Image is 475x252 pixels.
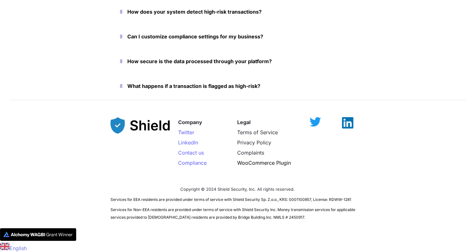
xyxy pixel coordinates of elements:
[127,9,262,15] strong: How does your system detect high-risk transactions?
[110,197,351,202] span: Services for EEA residents are provided under terms of service with Shield Security Sp. Z.o.o., K...
[127,33,263,40] strong: Can I customize compliance settings for my business?
[110,51,365,71] button: How secure is the data processed through your platform?
[237,129,278,136] a: Terms of Service
[237,119,251,125] strong: Legal
[110,207,356,220] span: Services for Non-EEA residents are provided under terms of service with Shield Security Inc. Mone...
[178,149,204,156] a: Contact us
[110,2,365,22] button: How does your system detect high-risk transactions?
[127,58,272,64] strong: How secure is the data processed through your platform?
[237,149,264,156] a: Complaints
[178,129,194,136] a: Twitter
[178,139,198,146] a: LinkedIn
[110,27,365,46] button: Can I customize compliance settings for my business?
[237,160,291,166] a: WooCommerce Plugin
[180,187,295,192] span: Copyright © 2024 Shield Security, Inc. All rights reserved.
[178,119,202,125] strong: Company
[127,83,260,89] strong: What happens if a transaction is flagged as high-risk?
[237,139,271,146] a: Privacy Policy
[178,160,207,166] a: Compliance
[110,76,365,96] button: What happens if a transaction is flagged as high-risk?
